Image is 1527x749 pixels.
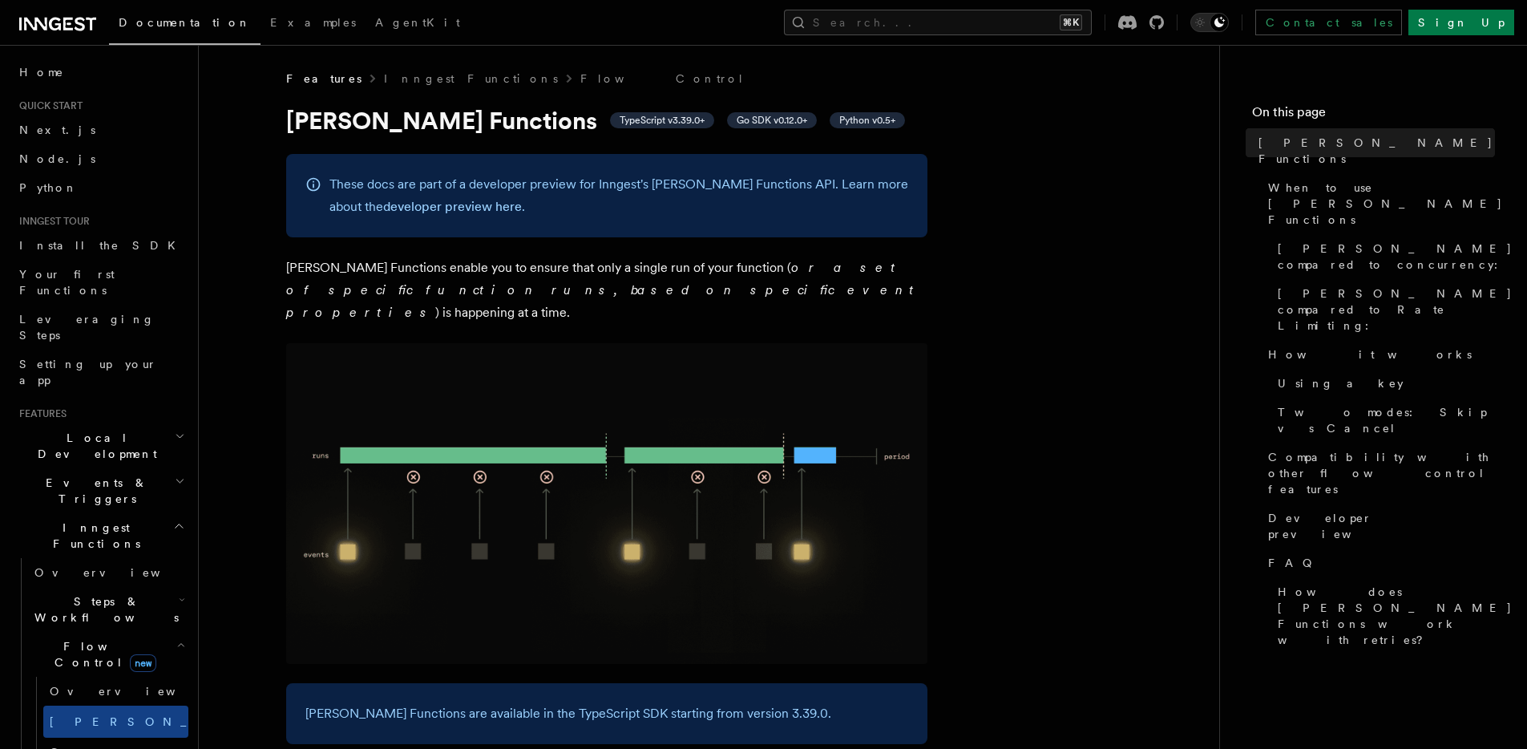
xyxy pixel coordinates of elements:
[1268,346,1472,362] span: How it works
[1278,375,1404,391] span: Using a key
[329,173,908,218] p: These docs are part of a developer preview for Inngest's [PERSON_NAME] Functions API. Learn more ...
[1271,279,1495,340] a: [PERSON_NAME] compared to Rate Limiting:
[737,114,807,127] span: Go SDK v0.12.0+
[34,566,200,579] span: Overview
[119,16,251,29] span: Documentation
[1278,241,1513,273] span: [PERSON_NAME] compared to concurrency:
[13,520,173,552] span: Inngest Functions
[620,114,705,127] span: TypeScript v3.39.0+
[1278,285,1513,334] span: [PERSON_NAME] compared to Rate Limiting:
[286,71,362,87] span: Features
[366,5,470,43] a: AgentKit
[28,593,179,626] span: Steps & Workflows
[1190,13,1229,32] button: Toggle dark mode
[13,58,188,87] a: Home
[19,181,78,194] span: Python
[13,407,67,420] span: Features
[1268,510,1495,542] span: Developer preview
[1278,404,1495,436] span: Two modes: Skip vs Cancel
[43,677,188,706] a: Overview
[1268,449,1495,497] span: Compatibility with other flow control features
[261,5,366,43] a: Examples
[13,115,188,144] a: Next.js
[19,64,64,80] span: Home
[384,71,558,87] a: Inngest Functions
[109,5,261,45] a: Documentation
[375,16,460,29] span: AgentKit
[270,16,356,29] span: Examples
[1252,128,1495,173] a: [PERSON_NAME] Functions
[13,173,188,202] a: Python
[1255,10,1402,35] a: Contact sales
[305,702,908,725] p: [PERSON_NAME] Functions are available in the TypeScript SDK starting from version 3.39.0.
[1408,10,1514,35] a: Sign Up
[1271,369,1495,398] a: Using a key
[1060,14,1082,30] kbd: ⌘K
[13,144,188,173] a: Node.js
[19,313,155,342] span: Leveraging Steps
[13,231,188,260] a: Install the SDK
[1271,577,1495,654] a: How does [PERSON_NAME] Functions work with retries?
[1262,443,1495,504] a: Compatibility with other flow control features
[1262,549,1495,577] a: FAQ
[19,152,95,165] span: Node.js
[19,239,185,252] span: Install the SDK
[1271,234,1495,279] a: [PERSON_NAME] compared to concurrency:
[130,654,156,672] span: new
[1252,103,1495,128] h4: On this page
[286,257,927,324] p: [PERSON_NAME] Functions enable you to ensure that only a single run of your function ( ) is happe...
[1262,173,1495,234] a: When to use [PERSON_NAME] Functions
[784,10,1092,35] button: Search...⌘K
[1258,135,1495,167] span: [PERSON_NAME] Functions
[13,423,188,468] button: Local Development
[19,358,157,387] span: Setting up your app
[13,215,90,228] span: Inngest tour
[286,343,927,664] img: Singleton Functions only process one run at a time.
[1268,555,1320,571] span: FAQ
[13,430,175,462] span: Local Development
[1262,340,1495,369] a: How it works
[28,587,188,632] button: Steps & Workflows
[13,260,188,305] a: Your first Functions
[13,305,188,350] a: Leveraging Steps
[13,99,83,112] span: Quick start
[1268,180,1503,228] span: When to use [PERSON_NAME] Functions
[13,468,188,513] button: Events & Triggers
[1262,504,1495,549] a: Developer preview
[580,71,745,87] a: Flow Control
[839,114,895,127] span: Python v0.5+
[28,558,188,587] a: Overview
[19,268,115,297] span: Your first Functions
[1278,584,1513,648] span: How does [PERSON_NAME] Functions work with retries?
[383,199,522,214] a: developer preview here
[286,260,921,320] em: or a set of specific function runs, based on specific event properties
[13,475,175,507] span: Events & Triggers
[28,638,176,670] span: Flow Control
[1271,398,1495,443] a: Two modes: Skip vs Cancel
[28,632,188,677] button: Flow Controlnew
[50,715,285,728] span: [PERSON_NAME]
[13,513,188,558] button: Inngest Functions
[286,106,927,135] h1: [PERSON_NAME] Functions
[13,350,188,395] a: Setting up your app
[50,685,215,698] span: Overview
[19,123,95,136] span: Next.js
[43,706,188,738] a: [PERSON_NAME]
